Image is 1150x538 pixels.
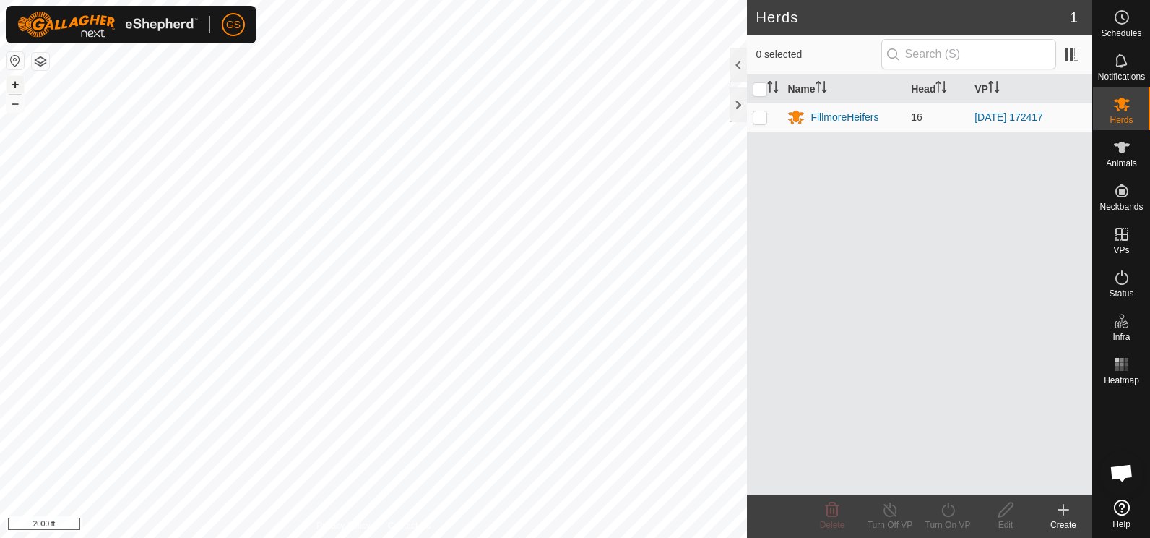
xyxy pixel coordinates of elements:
button: – [7,95,24,112]
th: Head [905,75,969,103]
th: Name [782,75,905,103]
span: Help [1112,520,1130,529]
input: Search (S) [881,39,1056,69]
span: 16 [911,111,922,123]
h2: Herds [756,9,1069,26]
span: Heatmap [1104,376,1139,385]
button: + [7,76,24,93]
span: GS [226,17,241,33]
span: Herds [1110,116,1133,124]
img: Gallagher Logo [17,12,198,38]
button: Reset Map [7,52,24,69]
span: Animals [1106,159,1137,168]
span: Notifications [1098,72,1145,81]
span: 1 [1070,7,1078,28]
div: Turn On VP [919,518,977,531]
a: [DATE] 172417 [974,111,1043,123]
span: Status [1109,289,1133,298]
span: Infra [1112,333,1130,341]
p-sorticon: Activate to sort [767,83,779,95]
span: 0 selected [756,47,881,62]
div: Open chat [1100,451,1143,495]
p-sorticon: Activate to sort [935,83,947,95]
div: Create [1034,518,1092,531]
span: Delete [820,520,845,530]
p-sorticon: Activate to sort [816,83,827,95]
div: Turn Off VP [861,518,919,531]
span: VPs [1113,246,1129,255]
div: FillmoreHeifers [810,110,878,125]
div: Edit [977,518,1034,531]
button: Map Layers [32,53,49,70]
th: VP [969,75,1092,103]
a: Privacy Policy [316,519,371,532]
span: Schedules [1101,29,1141,38]
p-sorticon: Activate to sort [988,83,1000,95]
span: Neckbands [1099,202,1143,211]
a: Help [1093,494,1150,534]
a: Contact Us [388,519,431,532]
